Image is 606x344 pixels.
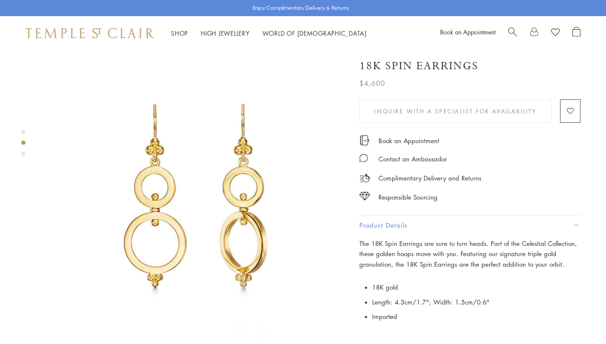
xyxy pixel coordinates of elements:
[572,27,580,39] a: Open Shopping Bag
[551,27,560,39] a: View Wishlist
[563,304,597,336] iframe: Gorgias live chat messenger
[359,239,577,269] span: The 18K Spin Earrings are sure to turn heads. Part of the Celestial Collection, these golden hoop...
[378,192,438,203] div: Responsible Sourcing
[359,216,580,235] button: Product Details
[359,173,370,183] img: icon_delivery.svg
[378,154,447,164] div: Contact an Ambassador
[378,136,439,145] a: Book an Appointment
[21,127,26,163] div: Product gallery navigation
[171,28,367,39] nav: Main navigation
[359,59,478,73] h1: 18K Spin Earrings
[359,154,368,162] img: MessageIcon-01_2.svg
[372,298,489,306] span: Length: 4.3cm/1.7"; Width: 1.5cm/0.6"
[359,192,370,200] img: icon_sourcing.svg
[359,99,552,123] button: Inquire With A Specialist for Availability
[372,312,397,321] span: Imported
[262,29,367,37] a: World of [DEMOGRAPHIC_DATA]World of [DEMOGRAPHIC_DATA]
[253,4,349,12] p: Enjoy Complimentary Delivery & Returns
[201,29,250,37] a: High JewelleryHigh Jewellery
[440,28,495,36] a: Book an Appointment
[359,78,385,89] span: $4,600
[374,107,536,116] span: Inquire With A Specialist for Availability
[508,27,517,39] a: Search
[359,135,370,145] img: icon_appointment.svg
[171,29,188,37] a: ShopShop
[55,50,347,341] img: 18K Spin Earrings
[372,283,398,291] span: 18K gold
[378,173,481,183] p: Complimentary Delivery and Returns
[26,28,154,38] img: Temple St. Clair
